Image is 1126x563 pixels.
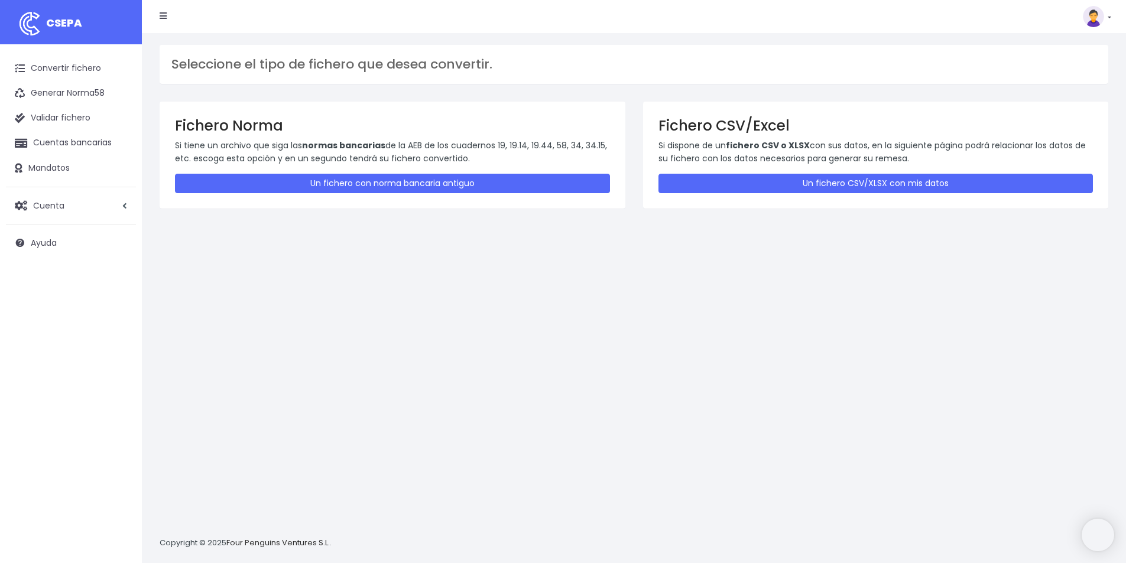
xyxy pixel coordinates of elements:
h3: Seleccione el tipo de fichero que desea convertir. [171,57,1096,72]
h3: Fichero CSV/Excel [658,117,1093,134]
h3: Fichero Norma [175,117,610,134]
p: Si dispone de un con sus datos, en la siguiente página podrá relacionar los datos de su fichero c... [658,139,1093,165]
a: Un fichero con norma bancaria antiguo [175,174,610,193]
a: Validar fichero [6,106,136,131]
span: Cuenta [33,199,64,211]
a: Generar Norma58 [6,81,136,106]
p: Si tiene un archivo que siga las de la AEB de los cuadernos 19, 19.14, 19.44, 58, 34, 34.15, etc.... [175,139,610,165]
img: logo [15,9,44,38]
a: Cuenta [6,193,136,218]
a: Convertir fichero [6,56,136,81]
a: Ayuda [6,230,136,255]
strong: fichero CSV o XLSX [726,139,810,151]
span: Ayuda [31,237,57,249]
a: Mandatos [6,156,136,181]
a: Un fichero CSV/XLSX con mis datos [658,174,1093,193]
img: profile [1083,6,1104,27]
strong: normas bancarias [302,139,385,151]
a: Cuentas bancarias [6,131,136,155]
span: CSEPA [46,15,82,30]
p: Copyright © 2025 . [160,537,332,549]
a: Four Penguins Ventures S.L. [226,537,330,548]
